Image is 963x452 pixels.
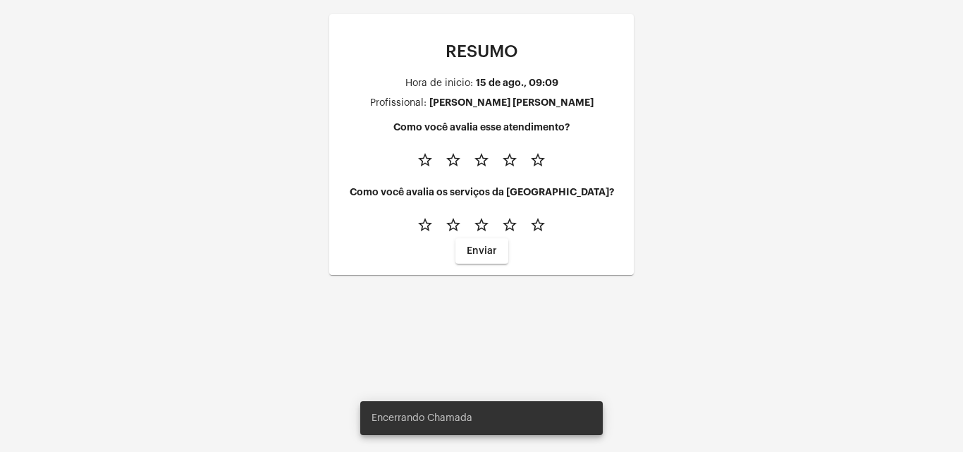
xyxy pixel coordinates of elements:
[529,152,546,169] mat-icon: star_border
[501,216,518,233] mat-icon: star_border
[405,78,473,89] div: Hora de inicio:
[429,97,594,108] div: [PERSON_NAME] [PERSON_NAME]
[341,187,622,197] h4: Como você avalia os serviços da [GEOGRAPHIC_DATA]?
[417,152,434,169] mat-icon: star_border
[473,216,490,233] mat-icon: star_border
[473,152,490,169] mat-icon: star_border
[341,122,622,133] h4: Como você avalia esse atendimento?
[445,152,462,169] mat-icon: star_border
[529,216,546,233] mat-icon: star_border
[455,238,508,264] button: Enviar
[341,42,622,61] p: RESUMO
[501,152,518,169] mat-icon: star_border
[372,411,472,425] span: Encerrando Chamada
[417,216,434,233] mat-icon: star_border
[467,246,497,256] span: Enviar
[370,98,427,109] div: Profissional:
[445,216,462,233] mat-icon: star_border
[476,78,558,88] div: 15 de ago., 09:09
